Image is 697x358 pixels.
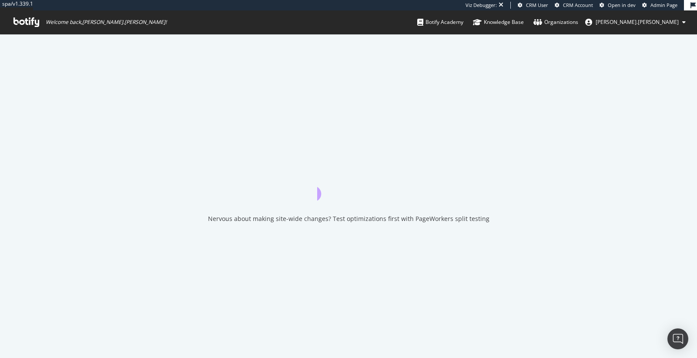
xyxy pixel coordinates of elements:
[667,328,688,349] div: Open Intercom Messenger
[555,2,593,9] a: CRM Account
[650,2,677,8] span: Admin Page
[596,18,679,26] span: ryan.flanagan
[578,15,693,29] button: [PERSON_NAME].[PERSON_NAME]
[473,18,524,27] div: Knowledge Base
[533,18,578,27] div: Organizations
[417,18,463,27] div: Botify Academy
[563,2,593,8] span: CRM Account
[466,2,497,9] div: Viz Debugger:
[533,10,578,34] a: Organizations
[642,2,677,9] a: Admin Page
[46,19,167,26] span: Welcome back, [PERSON_NAME].[PERSON_NAME] !
[417,10,463,34] a: Botify Academy
[526,2,548,8] span: CRM User
[600,2,636,9] a: Open in dev
[208,214,489,223] div: Nervous about making site-wide changes? Test optimizations first with PageWorkers split testing
[608,2,636,8] span: Open in dev
[317,169,380,201] div: animation
[473,10,524,34] a: Knowledge Base
[518,2,548,9] a: CRM User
